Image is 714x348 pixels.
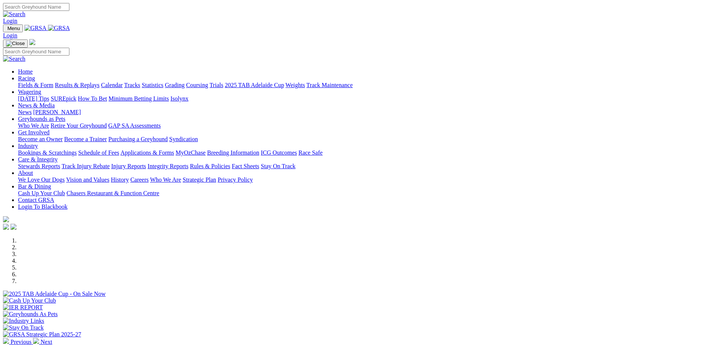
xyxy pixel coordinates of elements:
a: Integrity Reports [147,163,188,169]
img: Industry Links [3,318,44,324]
a: Trials [209,82,223,88]
a: Results & Replays [55,82,99,88]
img: Search [3,11,26,18]
a: Who We Are [150,176,181,183]
input: Search [3,3,69,11]
a: Retire Your Greyhound [51,122,107,129]
a: Previous [3,339,33,345]
span: Menu [8,26,20,31]
a: [PERSON_NAME] [33,109,81,115]
a: Stewards Reports [18,163,60,169]
a: Chasers Restaurant & Function Centre [66,190,159,196]
a: Applications & Forms [120,149,174,156]
a: ICG Outcomes [261,149,297,156]
a: Schedule of Fees [78,149,119,156]
span: Next [41,339,52,345]
a: Weights [286,82,305,88]
img: GRSA [24,25,47,32]
a: How To Bet [78,95,107,102]
a: Strategic Plan [183,176,216,183]
a: Track Maintenance [307,82,353,88]
button: Toggle navigation [3,39,28,48]
img: logo-grsa-white.png [29,39,35,45]
a: Racing [18,75,35,81]
a: Become a Trainer [64,136,107,142]
button: Toggle navigation [3,24,23,32]
a: Purchasing a Greyhound [108,136,168,142]
a: Industry [18,143,38,149]
a: Race Safe [298,149,322,156]
img: facebook.svg [3,224,9,230]
img: Cash Up Your Club [3,297,56,304]
a: Careers [130,176,149,183]
a: Wagering [18,89,41,95]
a: Who We Are [18,122,49,129]
a: Grading [165,82,185,88]
a: Breeding Information [207,149,259,156]
a: GAP SA Assessments [108,122,161,129]
div: Greyhounds as Pets [18,122,711,129]
a: Cash Up Your Club [18,190,65,196]
img: logo-grsa-white.png [3,216,9,222]
img: 2025 TAB Adelaide Cup - On Sale Now [3,291,106,297]
a: Statistics [142,82,164,88]
img: twitter.svg [11,224,17,230]
img: Stay On Track [3,324,44,331]
a: News & Media [18,102,55,108]
img: Greyhounds As Pets [3,311,58,318]
a: Track Injury Rebate [62,163,110,169]
a: Login To Blackbook [18,203,68,210]
a: Greyhounds as Pets [18,116,65,122]
a: SUREpick [51,95,76,102]
a: Home [18,68,33,75]
div: About [18,176,711,183]
a: About [18,170,33,176]
a: Care & Integrity [18,156,58,163]
a: Bar & Dining [18,183,51,190]
img: Search [3,56,26,62]
a: Contact GRSA [18,197,54,203]
a: Login [3,32,17,39]
img: chevron-left-pager-white.svg [3,338,9,344]
img: GRSA [48,25,70,32]
div: Care & Integrity [18,163,711,170]
a: We Love Our Dogs [18,176,65,183]
a: Isolynx [170,95,188,102]
a: Bookings & Scratchings [18,149,77,156]
img: IER REPORT [3,304,43,311]
div: Bar & Dining [18,190,711,197]
a: Next [33,339,52,345]
a: [DATE] Tips [18,95,49,102]
a: Syndication [169,136,198,142]
a: Tracks [124,82,140,88]
div: Industry [18,149,711,156]
img: GRSA Strategic Plan 2025-27 [3,331,81,338]
a: Fact Sheets [232,163,259,169]
a: Stay On Track [261,163,295,169]
a: History [111,176,129,183]
a: Coursing [186,82,208,88]
a: Rules & Policies [190,163,230,169]
a: Get Involved [18,129,50,136]
img: chevron-right-pager-white.svg [33,338,39,344]
div: Wagering [18,95,711,102]
span: Previous [11,339,32,345]
a: Vision and Values [66,176,109,183]
div: Racing [18,82,711,89]
a: MyOzChase [176,149,206,156]
a: Injury Reports [111,163,146,169]
div: Get Involved [18,136,711,143]
a: Minimum Betting Limits [108,95,169,102]
div: News & Media [18,109,711,116]
a: Calendar [101,82,123,88]
a: Fields & Form [18,82,53,88]
img: Close [6,41,25,47]
input: Search [3,48,69,56]
a: Privacy Policy [218,176,253,183]
a: Become an Owner [18,136,63,142]
a: 2025 TAB Adelaide Cup [225,82,284,88]
a: Login [3,18,17,24]
a: News [18,109,32,115]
